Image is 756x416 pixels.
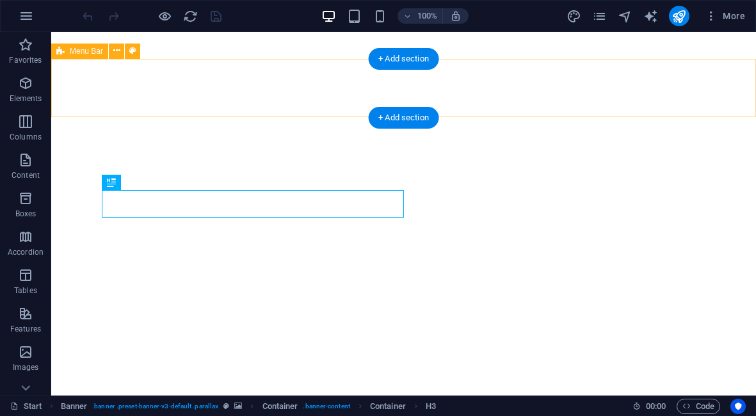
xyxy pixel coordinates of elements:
span: Click to select. Double-click to edit [370,399,406,414]
i: Pages (Ctrl+Alt+S) [592,9,607,24]
h6: 100% [417,8,437,24]
span: Code [682,399,714,414]
p: Boxes [15,209,36,219]
p: Columns [10,132,42,142]
button: 100% [398,8,443,24]
span: Click to select. Double-click to edit [61,399,88,414]
button: Code [677,399,720,414]
span: 00 00 [646,399,666,414]
p: Features [10,324,41,334]
button: More [700,6,750,26]
i: Reload page [183,9,198,24]
span: . banner .preset-banner-v3-default .parallax [92,399,218,414]
span: . banner-content [303,399,350,414]
i: Design (Ctrl+Alt+Y) [567,9,581,24]
h6: Session time [632,399,666,414]
button: pages [592,8,607,24]
button: text_generator [643,8,659,24]
button: Usercentrics [730,399,746,414]
span: Menu Bar [70,47,103,55]
i: AI Writer [643,9,658,24]
button: Click here to leave preview mode and continue editing [157,8,172,24]
div: + Add section [368,107,439,129]
i: On resize automatically adjust zoom level to fit chosen device. [450,10,462,22]
button: reload [182,8,198,24]
p: Elements [10,93,42,104]
p: Favorites [9,55,42,65]
button: design [567,8,582,24]
span: Click to select. Double-click to edit [426,399,436,414]
p: Content [12,170,40,180]
span: Click to select. Double-click to edit [262,399,298,414]
span: : [655,401,657,411]
nav: breadcrumb [61,399,437,414]
i: Publish [672,9,686,24]
i: Navigator [618,9,632,24]
a: Click to cancel selection. Double-click to open Pages [10,399,42,414]
p: Tables [14,285,37,296]
button: navigator [618,8,633,24]
p: Images [13,362,39,372]
div: + Add section [368,48,439,70]
span: More [705,10,745,22]
i: This element is a customizable preset [223,403,229,410]
button: publish [669,6,689,26]
p: Accordion [8,247,44,257]
i: This element contains a background [234,403,242,410]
